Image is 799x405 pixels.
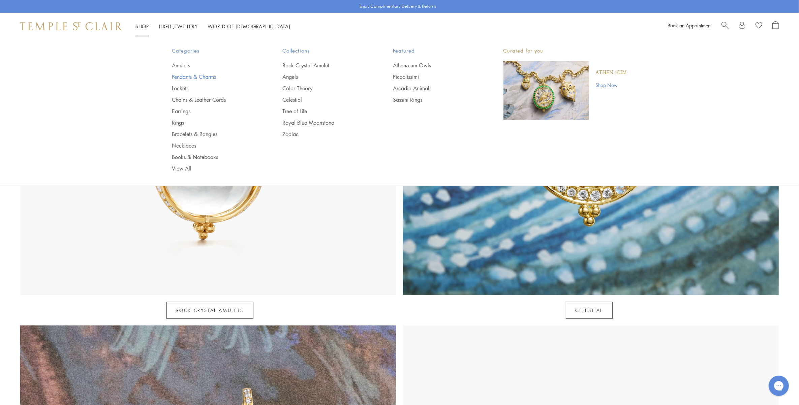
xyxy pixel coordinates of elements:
a: Celestial [566,302,613,319]
a: Pendants & Charms [172,73,256,81]
img: Temple St. Clair [20,22,122,30]
a: Rock Crystal Amulets [166,302,253,319]
a: Open Shopping Bag [772,21,779,31]
a: Chains & Leather Cords [172,96,256,103]
a: Bracelets & Bangles [172,130,256,138]
span: Categories [172,46,256,55]
a: Search [721,21,729,31]
a: View Wishlist [756,21,762,31]
a: Athenæum [596,69,627,76]
a: Celestial [282,96,366,103]
a: Earrings [172,107,256,115]
a: Lockets [172,85,256,92]
a: Shop Now [596,81,627,89]
a: Book an Appointment [668,22,711,29]
a: ShopShop [135,23,149,30]
a: Athenæum Owls [393,62,477,69]
span: Featured [393,46,477,55]
p: Enjoy Complimentary Delivery & Returns [360,3,436,10]
a: World of [DEMOGRAPHIC_DATA]World of [DEMOGRAPHIC_DATA] [208,23,290,30]
a: Sassini Rings [393,96,477,103]
p: Curated for you [503,46,627,55]
a: View All [172,165,256,172]
a: Amulets [172,62,256,69]
a: Zodiac [282,130,366,138]
iframe: Gorgias live chat messenger [765,373,792,398]
a: Arcadia Animals [393,85,477,92]
a: Color Theory [282,85,366,92]
a: Necklaces [172,142,256,149]
a: Tree of Life [282,107,366,115]
span: Collections [282,46,366,55]
a: Piccolissimi [393,73,477,81]
a: Royal Blue Moonstone [282,119,366,126]
a: Angels [282,73,366,81]
a: Rock Crystal Amulet [282,62,366,69]
nav: Main navigation [135,22,290,31]
a: High JewelleryHigh Jewellery [159,23,198,30]
a: Rings [172,119,256,126]
a: Books & Notebooks [172,153,256,161]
